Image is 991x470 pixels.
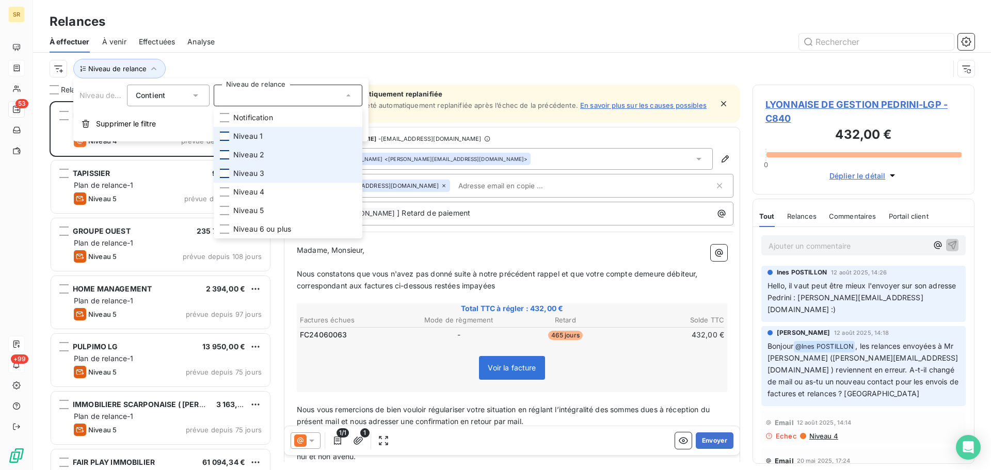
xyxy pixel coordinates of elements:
[233,224,291,234] span: Niveau 6 ou plus
[360,428,370,437] span: 1
[233,131,263,141] span: Niveau 1
[454,178,573,193] input: Adresse email en copie ...
[186,368,262,376] span: prévue depuis 75 jours
[96,119,156,129] span: Supprimer le filtre
[406,315,512,326] th: Mode de règmement
[777,268,827,277] span: Ines POSTILLON
[339,183,439,189] span: [EMAIL_ADDRESS][DOMAIN_NAME]
[50,101,271,470] div: grid
[775,418,794,427] span: Email
[233,205,264,216] span: Niveau 5
[73,284,152,293] span: HOME MANAGEMENT
[88,426,117,434] span: Niveau 5
[339,155,528,163] div: <[PERSON_NAME][EMAIL_ADDRESS][DOMAIN_NAME]>
[759,212,775,220] span: Tout
[74,296,134,305] span: Plan de relance-1
[73,400,248,409] span: IMMOBILIERE SCARPONAISE ( [PERSON_NAME] )
[102,37,126,47] span: À venir
[765,125,962,146] h3: 432,00 €
[406,329,512,341] td: -
[797,458,851,464] span: 20 mai 2025, 17:24
[136,91,165,100] span: Contient
[88,310,117,318] span: Niveau 5
[764,160,768,169] span: 0
[297,269,700,290] span: Nous constatons que vous n'avez pas donné suite à notre précédent rappel et que votre compte deme...
[488,363,536,372] span: Voir la facture
[73,169,110,177] span: TAPISSIER
[74,238,134,247] span: Plan de relance-1
[797,419,852,426] span: 12 août 2025, 14:14
[61,85,92,95] span: Relances
[184,195,262,203] span: prévue depuis 113 jours
[829,212,876,220] span: Commentaires
[765,98,962,125] span: LYONNAISE DE GESTION PEDRINI-LGP - C840
[88,252,117,261] span: Niveau 5
[186,426,262,434] span: prévue depuis 75 jours
[799,34,954,50] input: Rechercher
[619,315,725,326] th: Solde TTC
[834,330,889,336] span: 12 août 2025, 14:18
[74,412,134,420] span: Plan de relance-1
[202,342,245,351] span: 13 950,00 €
[74,181,134,189] span: Plan de relance-1
[787,212,817,220] span: Relances
[794,341,855,353] span: @ Ines POSTILLON
[73,112,369,135] button: Supprimer le filtre
[768,281,958,314] span: Hello, il vaut peut être mieux l'envoyer sur son adresse Pedrini : [PERSON_NAME][EMAIL_ADDRESS][D...
[8,447,25,464] img: Logo LeanPay
[73,111,212,120] span: LYONNAISE DE GESTION PEDRINI-LGP
[831,269,887,275] span: 12 août 2025, 14:26
[337,428,349,437] span: 1/1
[74,354,134,363] span: Plan de relance-1
[777,328,830,337] span: [PERSON_NAME]
[776,432,797,440] span: Echec
[88,368,117,376] span: Niveau 5
[139,37,175,47] span: Effectuées
[233,150,264,160] span: Niveau 2
[88,64,147,73] span: Niveau de relance
[186,310,262,318] span: prévue depuis 97 jours
[299,315,405,326] th: Factures échues
[183,252,262,261] span: prévue depuis 108 jours
[513,315,618,326] th: Retard
[88,195,117,203] span: Niveau 5
[548,331,583,340] span: 465 jours
[768,342,793,350] span: Bonjour
[314,90,712,98] span: Relance automatiquement replanifiée
[298,303,726,314] span: Total TTC à régler : 432,00 €
[212,169,245,177] span: 935,52 €
[187,37,215,47] span: Analyse
[300,330,347,340] span: FC24060063
[314,101,578,109] span: Cette relance a été automatiquement replanifiée après l’échec de la précédente.
[206,284,246,293] span: 2 394,00 €
[73,226,131,235] span: GROUPE OUEST
[11,354,28,364] span: +99
[696,432,733,449] button: Envoyer
[956,435,981,460] div: Open Intercom Messenger
[378,136,481,142] span: - [EMAIL_ADDRESS][DOMAIN_NAME]
[826,170,901,182] button: Déplier le détail
[79,91,142,100] span: Niveau de relance
[216,400,254,409] span: 3 163,50 €
[768,342,961,398] span: , les relances envoyées à Mr [PERSON_NAME] ([PERSON_NAME][EMAIL_ADDRESS][DOMAIN_NAME] ) reviennen...
[297,405,712,426] span: Nous vous remercions de bien vouloir régulariser votre situation en réglant l’intégralité des som...
[808,432,838,440] span: Niveau 4
[233,168,264,179] span: Niveau 3
[397,208,470,217] span: ] Retard de paiement
[73,342,118,351] span: PULPIMO LG
[233,112,273,123] span: Notification
[15,99,28,108] span: 53
[197,226,245,235] span: 235 724,40 €
[775,457,794,465] span: Email
[50,37,90,47] span: À effectuer
[202,458,245,466] span: 61 094,34 €
[73,59,166,78] button: Niveau de relance
[233,187,264,197] span: Niveau 4
[297,246,365,254] span: Madame, Monsieur,
[73,458,155,466] span: FAIR PLAY IMMOBILIER
[339,208,396,220] span: [PERSON_NAME]
[829,170,886,181] span: Déplier le détail
[8,6,25,23] div: SR
[50,12,105,31] h3: Relances
[619,329,725,341] td: 432,00 €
